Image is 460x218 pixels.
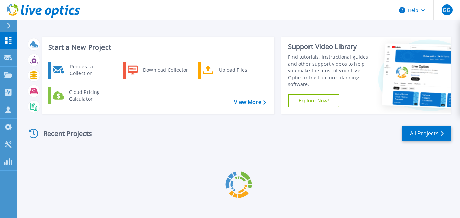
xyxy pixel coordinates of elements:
[48,87,118,104] a: Cloud Pricing Calculator
[26,125,101,142] div: Recent Projects
[48,44,266,51] h3: Start a New Project
[123,62,193,79] a: Download Collector
[402,126,451,141] a: All Projects
[234,99,266,105] a: View More
[288,94,340,107] a: Explore Now!
[48,62,118,79] a: Request a Collection
[443,7,451,13] span: GG
[198,62,268,79] a: Upload Files
[66,63,116,77] div: Request a Collection
[216,63,266,77] div: Upload Files
[288,54,373,88] div: Find tutorials, instructional guides and other support videos to help you make the most of your L...
[288,42,373,51] div: Support Video Library
[66,89,116,102] div: Cloud Pricing Calculator
[140,63,191,77] div: Download Collector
